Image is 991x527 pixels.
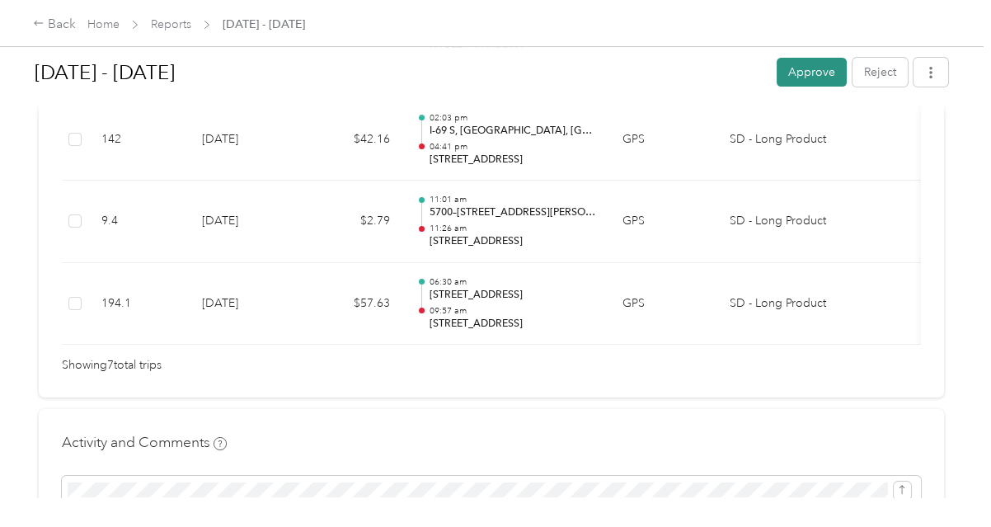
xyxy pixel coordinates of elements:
[223,16,305,33] span: [DATE] - [DATE]
[33,15,76,35] div: Back
[716,263,840,346] td: SD - Long Product
[716,181,840,263] td: SD - Long Product
[304,263,403,346] td: $57.63
[88,181,189,263] td: 9.4
[430,276,596,288] p: 06:30 am
[35,53,765,92] h1: Sep 1 - 30, 2025
[852,58,908,87] button: Reject
[430,205,596,220] p: 5700–[STREET_ADDRESS][PERSON_NAME]
[151,17,191,31] a: Reports
[430,141,596,153] p: 04:41 pm
[62,432,227,453] h4: Activity and Comments
[189,99,304,181] td: [DATE]
[430,234,596,249] p: [STREET_ADDRESS]
[304,181,403,263] td: $2.79
[304,99,403,181] td: $42.16
[430,305,596,317] p: 09:57 am
[777,58,847,87] button: Approve
[609,263,716,346] td: GPS
[430,112,596,124] p: 02:03 pm
[899,435,991,527] iframe: Everlance-gr Chat Button Frame
[430,153,596,167] p: [STREET_ADDRESS]
[716,99,840,181] td: SD - Long Product
[609,99,716,181] td: GPS
[430,317,596,332] p: [STREET_ADDRESS]
[430,288,596,303] p: [STREET_ADDRESS]
[189,181,304,263] td: [DATE]
[430,194,596,205] p: 11:01 am
[87,17,120,31] a: Home
[62,356,162,374] span: Showing 7 total trips
[609,181,716,263] td: GPS
[88,263,189,346] td: 194.1
[430,124,596,139] p: I-69 S, [GEOGRAPHIC_DATA], [GEOGRAPHIC_DATA]
[430,223,596,234] p: 11:26 am
[88,99,189,181] td: 142
[189,263,304,346] td: [DATE]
